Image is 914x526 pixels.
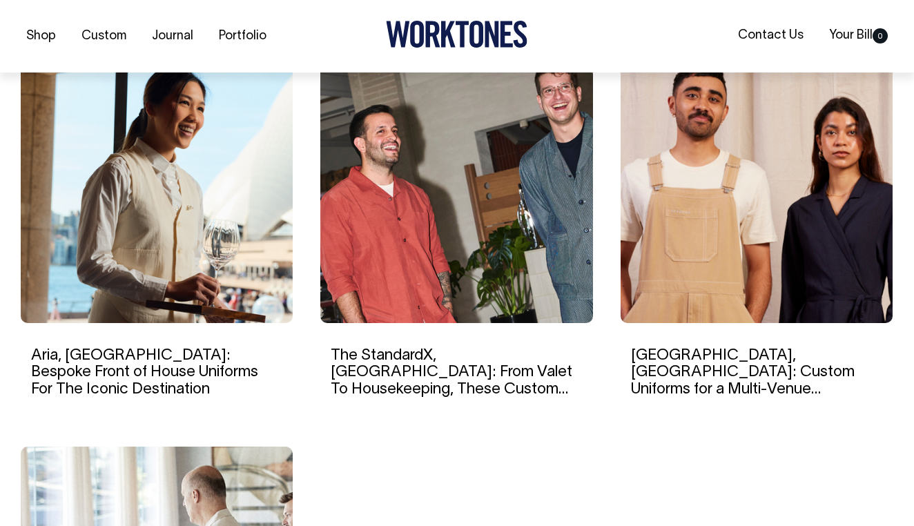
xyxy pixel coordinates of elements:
[320,57,592,323] img: The StandardX, Melbourne: From Valet To Housekeeping, These Custom Hotel Uniforms Are Part of The...
[873,28,888,43] span: 0
[621,57,893,323] img: Ayrburn, New Zealand: Custom Uniforms for a Multi-Venue Hospitality Precinct in The Mountains
[146,25,199,48] a: Journal
[21,25,61,48] a: Shop
[31,349,258,396] a: Aria, [GEOGRAPHIC_DATA]: Bespoke Front of House Uniforms For The Iconic Destination
[21,57,293,323] img: Aria, Sydney: Bespoke Front of House Uniforms For The Iconic Destination
[732,24,809,47] a: Contact Us
[76,25,132,48] a: Custom
[631,349,855,429] a: [GEOGRAPHIC_DATA], [GEOGRAPHIC_DATA]: Custom Uniforms for a Multi-Venue Hospitality Precinct in T...
[213,25,272,48] a: Portfolio
[331,349,572,429] a: The StandardX, [GEOGRAPHIC_DATA]: From Valet To Housekeeping, These Custom Hotel Uniforms Are Par...
[824,24,893,47] a: Your Bill0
